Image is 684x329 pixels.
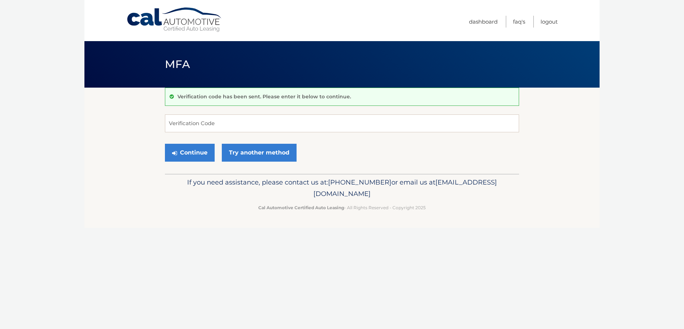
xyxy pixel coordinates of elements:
a: Try another method [222,144,297,162]
a: Cal Automotive [126,7,223,33]
span: MFA [165,58,190,71]
p: If you need assistance, please contact us at: or email us at [170,177,514,200]
a: Logout [541,16,558,28]
p: Verification code has been sent. Please enter it below to continue. [177,93,351,100]
span: [PHONE_NUMBER] [328,178,391,186]
p: - All Rights Reserved - Copyright 2025 [170,204,514,211]
input: Verification Code [165,114,519,132]
a: Dashboard [469,16,498,28]
span: [EMAIL_ADDRESS][DOMAIN_NAME] [313,178,497,198]
strong: Cal Automotive Certified Auto Leasing [258,205,344,210]
a: FAQ's [513,16,525,28]
button: Continue [165,144,215,162]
